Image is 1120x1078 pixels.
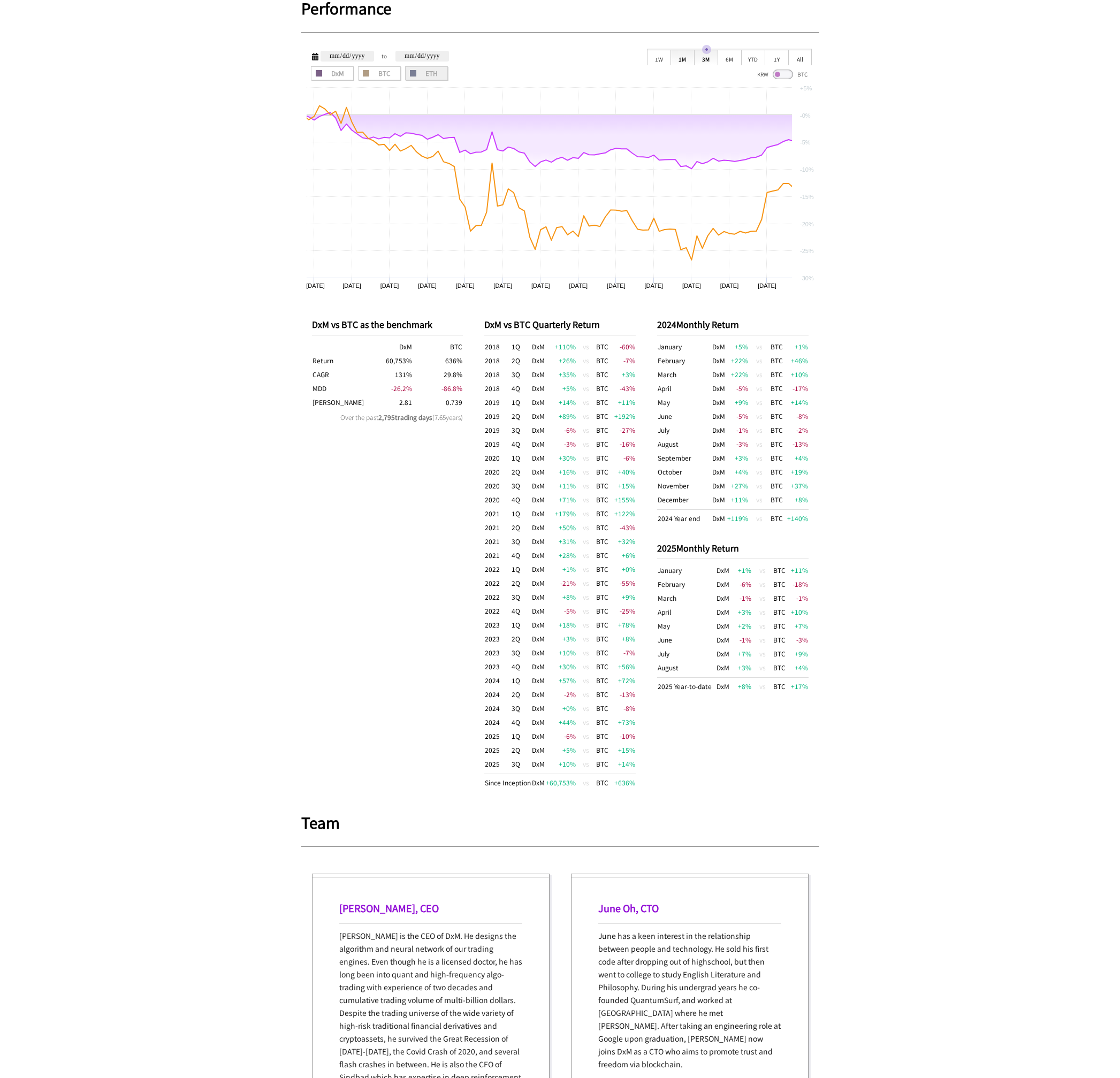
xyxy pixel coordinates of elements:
[749,465,770,479] td: vs
[716,563,731,577] td: DxM
[531,368,545,381] td: DxM
[484,437,511,451] td: 2019
[576,451,596,465] td: vs
[609,368,636,381] td: +3 %
[576,562,596,576] td: vs
[596,465,609,479] td: BTC
[727,510,749,526] td: +119 %
[455,282,474,289] text: [DATE]
[545,368,576,381] td: +35 %
[710,409,727,423] td: DxM
[596,451,609,465] td: BTC
[770,510,787,526] td: BTC
[800,166,814,173] text: -10%
[531,437,545,451] td: DxM
[362,354,413,368] td: 60,753 %
[787,563,809,577] td: +11 %
[342,282,361,289] text: [DATE]
[315,70,350,77] span: DxM
[596,493,609,507] td: BTC
[710,437,727,451] td: DxM
[716,591,731,605] td: DxM
[380,282,399,289] text: [DATE]
[545,354,576,368] td: +26 %
[511,381,531,395] td: 4Q
[787,591,809,605] td: -1 %
[511,409,531,423] td: 2Q
[800,194,814,200] text: -15%
[511,493,531,507] td: 4Q
[749,423,770,437] td: vs
[749,381,770,395] td: vs
[730,577,752,591] td: -6 %
[770,437,787,451] td: BTC
[716,577,731,591] td: DxM
[682,282,701,289] text: [DATE]
[609,576,636,590] td: -55 %
[749,340,770,354] td: vs
[787,409,809,423] td: -8 %
[545,576,576,590] td: -21 %
[773,605,787,619] td: BTC
[657,423,710,437] td: July
[596,340,609,354] td: BTC
[484,604,511,618] td: 2022
[609,479,636,493] td: +15 %
[749,395,770,409] td: vs
[484,618,511,632] td: 2023
[545,340,576,354] td: +110 %
[596,354,609,368] td: BTC
[752,605,773,619] td: vs
[800,248,814,254] text: -25%
[596,604,609,618] td: BTC
[531,423,545,437] td: DxM
[749,354,770,368] td: vs
[657,451,710,465] td: September
[576,534,596,548] td: vs
[576,590,596,604] td: vs
[749,493,770,510] td: vs
[531,604,545,618] td: DxM
[727,395,749,409] td: +9 %
[749,451,770,465] td: vs
[511,562,531,576] td: 1Q
[727,368,749,381] td: +22 %
[657,605,716,619] td: April
[752,591,773,605] td: vs
[596,423,609,437] td: BTC
[531,618,545,632] td: DxM
[596,368,609,381] td: BTC
[787,423,809,437] td: -2 %
[770,465,787,479] td: BTC
[511,534,531,548] td: 3Q
[609,604,636,618] td: -25 %
[758,282,776,289] text: [DATE]
[671,49,694,65] div: 1M
[511,437,531,451] td: 4Q
[644,282,663,289] text: [DATE]
[362,70,397,77] span: BTC
[609,340,636,354] td: -60 %
[531,409,545,423] td: DxM
[545,562,576,576] td: +1 %
[749,368,770,381] td: vs
[609,423,636,437] td: -27 %
[545,437,576,451] td: -3 %
[596,437,609,451] td: BTC
[545,590,576,604] td: +8 %
[609,548,636,562] td: +6 %
[609,381,636,395] td: -43 %
[576,479,596,493] td: vs
[545,479,576,493] td: +11 %
[545,493,576,507] td: +71 %
[770,340,787,354] td: BTC
[545,395,576,409] td: +14 %
[752,577,773,591] td: vs
[306,282,325,289] text: [DATE]
[413,368,463,381] td: 29.8 %
[787,395,809,409] td: +14 %
[545,548,576,562] td: +28 %
[710,368,727,381] td: DxM
[576,493,596,507] td: vs
[770,368,787,381] td: BTC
